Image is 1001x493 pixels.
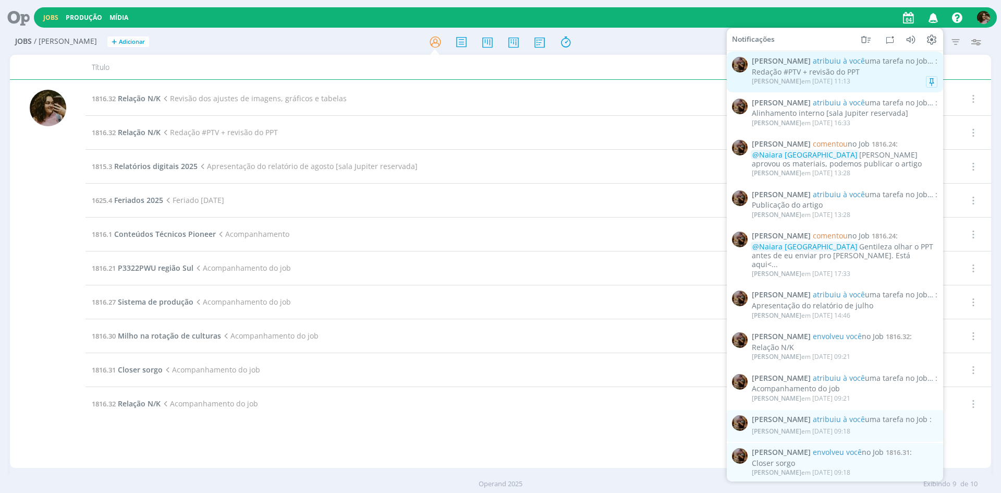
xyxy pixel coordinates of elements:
span: 1816.24 [872,231,896,241]
div: em [DATE] 09:18 [752,427,850,435]
span: [PERSON_NAME] [752,98,811,107]
span: : [752,57,937,66]
span: uma tarefa no Job [813,97,927,107]
span: [PERSON_NAME] [752,140,811,149]
div: em [DATE] 17:33 [752,270,850,278]
span: [PERSON_NAME] [752,374,811,382]
img: A [732,415,748,431]
span: 1816.27 [92,297,116,307]
img: N [977,11,990,24]
span: 1816.1 [92,230,112,239]
div: Redação #PTV + revisão do PPT [752,68,937,77]
span: 10 [970,479,978,489]
span: [PERSON_NAME] [752,332,811,341]
img: A [732,98,748,114]
a: 1816.31Closer sorgo [92,365,163,375]
button: Mídia [106,14,131,22]
span: Feriados 2025 [114,195,163,205]
button: +Adicionar [107,37,149,47]
span: Sistema de produção [118,297,193,307]
span: / [PERSON_NAME] [34,37,97,46]
img: N [30,90,66,126]
span: : [752,332,937,341]
span: Relação N/K [118,399,161,408]
span: Jobs [15,37,32,46]
div: em [DATE] 09:18 [752,469,850,476]
span: [PERSON_NAME] [752,468,801,477]
span: : [752,374,937,382]
img: A [732,332,748,348]
span: : [752,415,937,424]
span: envolveu você [813,447,862,457]
div: Alinhamento interno [sala Jupiter reservada] [752,109,937,118]
span: comentou [813,231,848,241]
span: Closer sorgo [118,365,163,375]
span: 1816.32 [886,332,910,341]
span: [PERSON_NAME] [752,210,801,219]
span: Relação N/K [118,93,161,103]
span: [PERSON_NAME] [752,394,801,403]
span: 9 [953,479,956,489]
span: Acompanhamento do job [221,331,319,341]
span: atribuiu à você [813,372,865,382]
span: Acompanhamento do job [193,297,291,307]
a: 1816.27Sistema de produção [92,297,193,307]
span: no Job [813,139,870,149]
a: Produção [66,13,102,22]
img: A [732,57,748,73]
span: 1815.3 [930,290,950,299]
span: Milho na rotação de culturas [118,331,221,341]
img: A [732,448,748,464]
span: Relação N/K [118,127,161,137]
span: Acompanhamento [216,229,289,239]
span: [PERSON_NAME] [752,190,811,199]
a: 1816.30Milho na rotação de culturas [92,331,221,341]
a: 1816.32Relação N/K [92,399,161,408]
div: Relação N/K [752,343,937,352]
span: Acompanhamento do job [163,365,260,375]
span: Acompanhamento do job [193,263,291,273]
span: atribuiu à você [813,189,865,199]
span: [PERSON_NAME] [752,426,801,435]
span: Feriado [DATE] [163,195,224,205]
img: A [732,190,748,206]
span: uma tarefa no Job [813,56,927,66]
span: Revisão dos ajustes de imagens, gráficos e tabelas [161,93,347,103]
span: + [112,37,117,47]
span: no Job [813,447,884,457]
div: Acompanhamento do job [752,384,937,393]
span: uma tarefa no Job [813,189,927,199]
span: : [752,232,937,241]
button: N [976,8,991,27]
button: Jobs [40,14,62,22]
span: atribuiu à você [813,56,865,66]
span: 1816.32 [92,128,116,137]
a: Mídia [109,13,128,22]
span: 1816.30 [92,331,116,341]
span: uma tarefa no Job [813,372,927,382]
span: no Job [813,331,884,341]
span: : [752,140,937,149]
span: uma tarefa no Job [813,290,927,299]
span: 1816.32 [92,94,116,103]
div: Publicação do artigo [752,201,937,210]
div: Gentileza olhar o PPT antes de eu enviar pro [PERSON_NAME]. Está aqui<... [752,243,937,269]
a: 1815.3Relatórios digitais 2025 [92,161,198,171]
img: A [732,140,748,155]
a: 1816.21P3322PWU região Sul [92,263,193,273]
span: de [960,479,968,489]
span: : [752,190,937,199]
span: [PERSON_NAME] [752,169,801,177]
span: Relatórios digitais 2025 [114,161,198,171]
span: envolveu você [813,331,862,341]
span: Adicionar [119,39,145,45]
span: P3322PWU região Sul [118,263,193,273]
span: 1816.32 [92,399,116,408]
span: Conteúdos Técnicos Pioneer [114,229,216,239]
div: em [DATE] 09:21 [752,395,850,402]
span: [PERSON_NAME] [752,269,801,278]
span: [PERSON_NAME] [752,118,801,127]
span: Exibindo [923,479,950,489]
span: [PERSON_NAME] [752,57,811,66]
span: Notificações [732,35,775,44]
